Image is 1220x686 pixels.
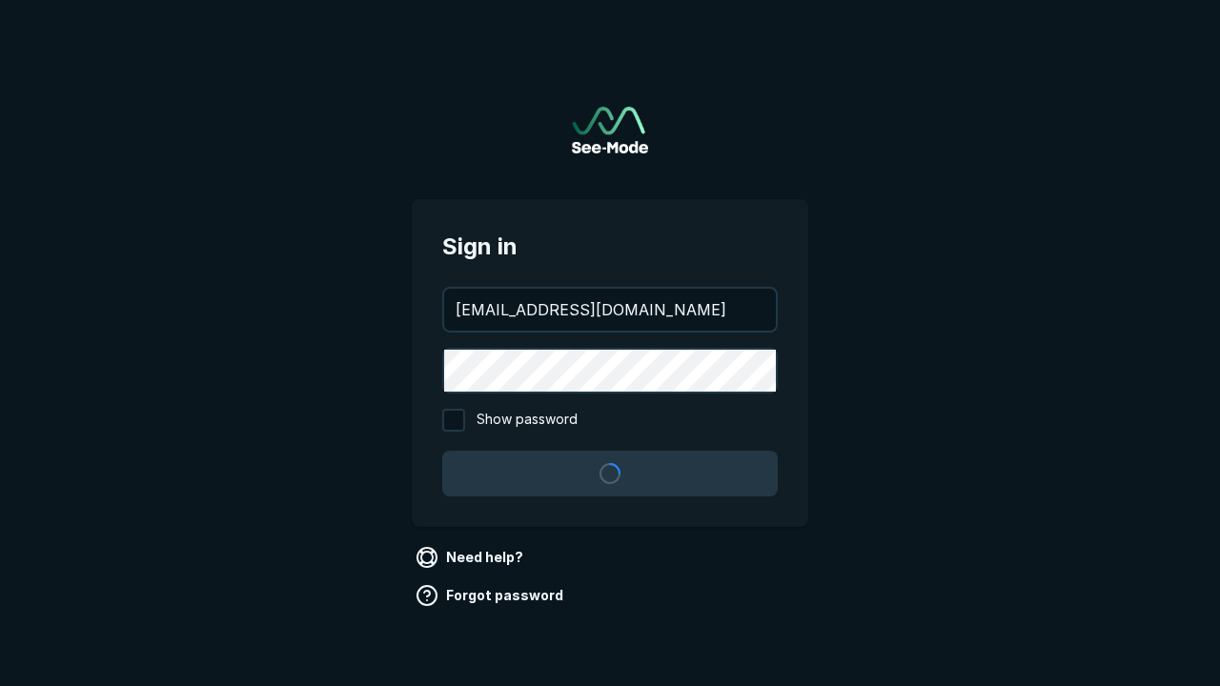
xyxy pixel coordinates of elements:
input: your@email.com [444,289,776,331]
img: See-Mode Logo [572,107,648,153]
a: Need help? [412,542,531,573]
a: Go to sign in [572,107,648,153]
span: Sign in [442,230,778,264]
a: Forgot password [412,580,571,611]
span: Show password [477,409,578,432]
